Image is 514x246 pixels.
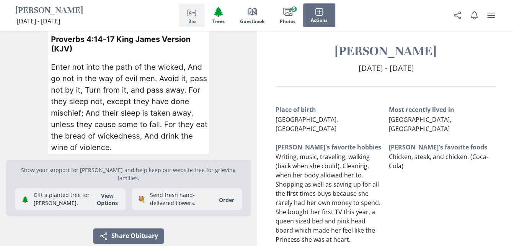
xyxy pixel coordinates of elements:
a: Order [214,196,239,203]
button: Photos [272,3,303,27]
h3: Place of birth [276,105,383,114]
button: Bio [179,3,205,27]
h3: [PERSON_NAME]'s favorite foods [388,143,496,152]
button: Share Obituary [450,8,465,23]
span: 5 [291,7,297,12]
span: Writing, music, traveling, walking (back when she could). Cleaning, when her body allowed her to.... [276,153,380,244]
span: [GEOGRAPHIC_DATA], [GEOGRAPHIC_DATA] [388,115,451,133]
button: Guestbook [232,3,272,27]
h1: [PERSON_NAME] [276,43,496,59]
span: [DATE] - [DATE] [17,17,60,25]
span: [DATE] - [DATE] [359,63,414,73]
div: Open photos full screen [6,25,251,154]
img: Photo of Katrina [6,31,251,154]
h3: Most recently lived in [388,105,496,114]
span: Guestbook [240,19,264,24]
span: Chicken, steak, and chicken. (Coca-Cola) [388,153,488,170]
button: Share Obituary [93,228,164,244]
span: Tree [213,6,224,17]
h3: [PERSON_NAME]'s favorite hobbies [276,143,383,152]
span: Actions [311,18,328,23]
span: Bio [188,19,196,24]
button: Trees [205,3,232,27]
button: View Options [92,192,122,207]
button: user menu [483,8,499,23]
p: Show your support for [PERSON_NAME] and help keep our website free for grieving families. [15,166,242,182]
button: Notifications [467,8,482,23]
h1: [PERSON_NAME] [15,5,83,17]
span: [GEOGRAPHIC_DATA], [GEOGRAPHIC_DATA] [276,115,338,133]
span: Trees [212,19,225,24]
span: Photos [280,19,295,24]
button: Actions [303,3,335,27]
